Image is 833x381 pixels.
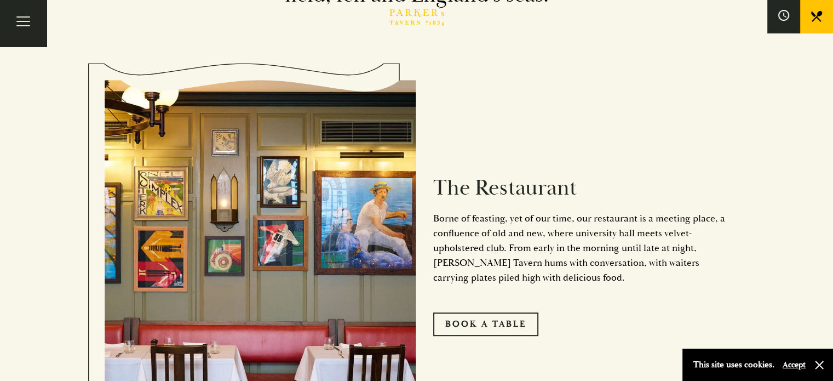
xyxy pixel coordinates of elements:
button: Accept [783,360,806,370]
a: Book A Table [433,312,538,335]
h2: The Restaurant [433,175,729,201]
p: Borne of feasting, yet of our time, our restaurant is a meeting place, a confluence of old and ne... [433,211,729,285]
p: This site uses cookies. [693,357,774,373]
button: Close and accept [814,360,825,371]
